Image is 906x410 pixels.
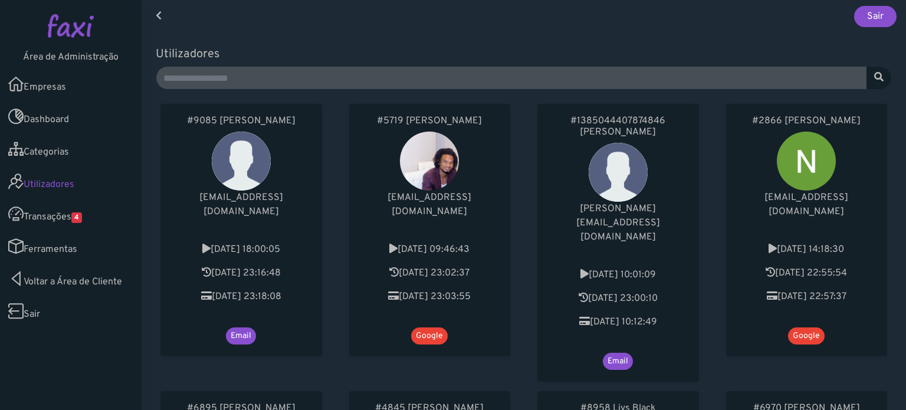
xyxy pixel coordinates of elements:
[764,192,848,218] span: [EMAIL_ADDRESS][DOMAIN_NAME]
[854,6,897,27] a: Sair
[549,315,687,329] p: Última transacção
[361,116,499,127] a: #5719 [PERSON_NAME]
[361,266,499,280] p: Última actividade
[738,290,876,304] p: Última transacção
[603,353,633,370] span: Email
[71,212,82,223] span: 4
[361,290,499,304] p: Última transacção
[172,242,310,257] p: Criado em
[172,290,310,304] p: Última transacção
[156,47,892,61] h5: Utilizadores
[199,192,283,218] span: [EMAIL_ADDRESS][DOMAIN_NAME]
[738,242,876,257] p: Criado em
[226,327,256,345] span: Email
[788,327,825,345] span: Google
[738,116,876,127] a: #2866 [PERSON_NAME]
[549,268,687,282] p: Criado em
[549,291,687,306] p: Última actividade
[738,266,876,280] p: Última actividade
[411,327,448,345] span: Google
[172,116,310,127] a: #9085 [PERSON_NAME]
[172,266,310,280] p: Última actividade
[388,192,471,218] span: [EMAIL_ADDRESS][DOMAIN_NAME]
[361,242,499,257] p: Criado em
[576,203,660,243] span: [PERSON_NAME][EMAIL_ADDRESS][DOMAIN_NAME]
[549,116,687,138] a: #1385044407874846 [PERSON_NAME]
